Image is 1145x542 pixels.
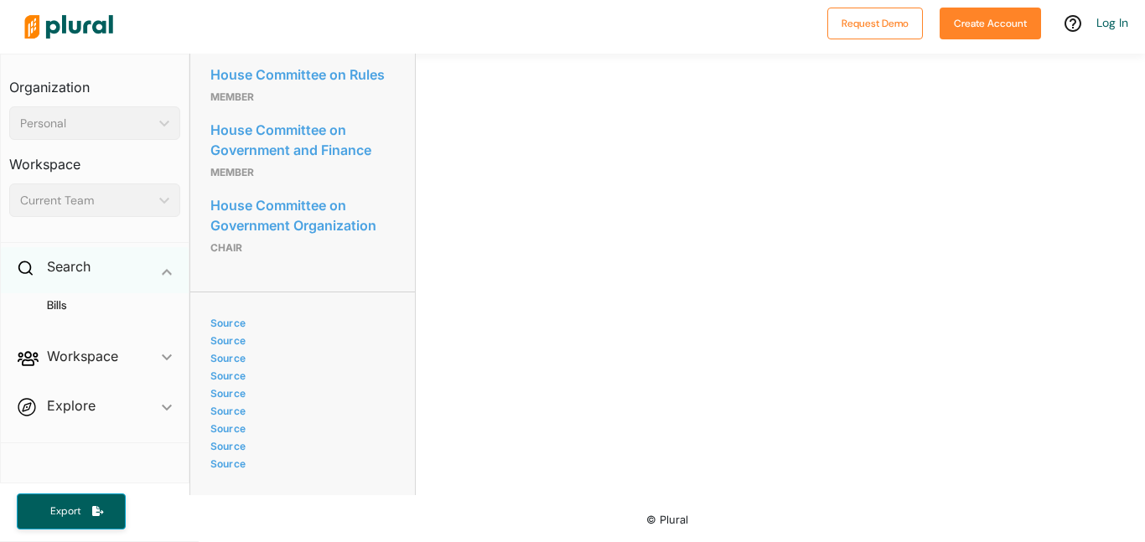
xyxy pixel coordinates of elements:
a: Log In [1096,15,1128,30]
a: Source [210,352,390,364]
a: Source [210,369,390,382]
a: House Committee on Rules [210,62,395,87]
a: Source [210,422,390,435]
h3: Workspace [9,140,180,177]
p: Chair [210,238,395,258]
p: Member [210,163,395,183]
a: House Committee on Government Organization [210,193,395,238]
small: © Plural [646,514,688,526]
button: Create Account [940,8,1041,39]
a: Source [210,405,390,417]
p: Member [210,87,395,107]
a: Request Demo [827,13,923,31]
a: Source [210,317,390,329]
span: Export [39,504,92,519]
button: Request Demo [827,8,923,39]
a: Bills [26,297,172,313]
a: House Committee on Government and Finance [210,117,395,163]
button: Export [17,493,126,529]
a: Source [210,457,390,470]
div: Current Team [20,192,153,209]
a: Source [210,387,390,400]
a: Source [210,334,390,347]
a: Create Account [940,13,1041,31]
a: Source [210,440,390,452]
h2: Search [47,257,91,276]
div: Personal [20,115,153,132]
h3: Organization [9,63,180,100]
